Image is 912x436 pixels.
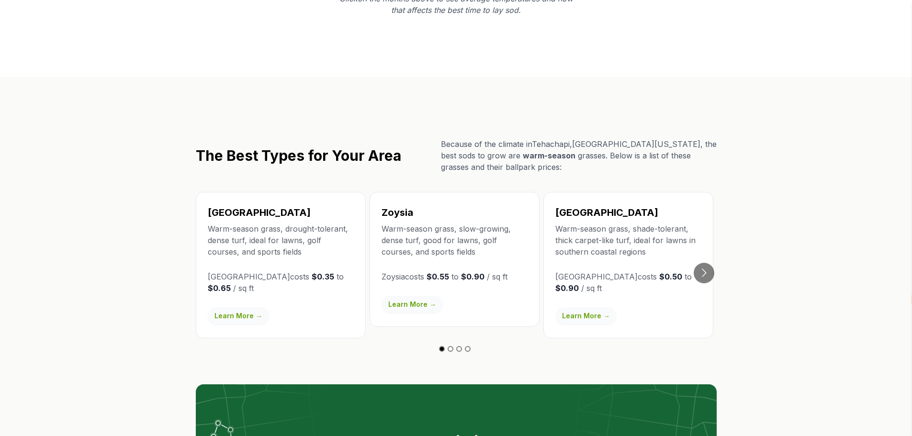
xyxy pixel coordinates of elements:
p: [GEOGRAPHIC_DATA] costs to / sq ft [555,271,701,294]
strong: $0.55 [427,272,449,281]
p: Warm-season grass, drought-tolerant, dense turf, ideal for lawns, golf courses, and sports fields [208,223,354,257]
strong: $0.90 [555,283,579,293]
button: Go to slide 3 [456,346,462,352]
p: Warm-season grass, slow-growing, dense turf, good for lawns, golf courses, and sports fields [382,223,528,257]
button: Go to slide 1 [439,346,445,352]
h3: Zoysia [382,206,528,219]
a: Learn More → [382,296,443,313]
button: Go to slide 4 [465,346,471,352]
p: Warm-season grass, shade-tolerant, thick carpet-like turf, ideal for lawns in southern coastal re... [555,223,701,257]
h3: [GEOGRAPHIC_DATA] [208,206,354,219]
a: Learn More → [208,307,269,324]
button: Go to next slide [694,263,714,283]
strong: $0.35 [312,272,334,281]
a: Learn More → [555,307,617,324]
p: Zoysia costs to / sq ft [382,271,528,282]
p: Because of the climate in Tehachapi , [GEOGRAPHIC_DATA][US_STATE] , the best sods to grow are gra... [441,138,717,173]
button: Go to slide 2 [448,346,453,352]
h3: [GEOGRAPHIC_DATA] [555,206,701,219]
strong: $0.50 [659,272,682,281]
strong: $0.65 [208,283,231,293]
span: warm-season [523,151,575,160]
h2: The Best Types for Your Area [196,147,401,164]
p: [GEOGRAPHIC_DATA] costs to / sq ft [208,271,354,294]
strong: $0.90 [461,272,484,281]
